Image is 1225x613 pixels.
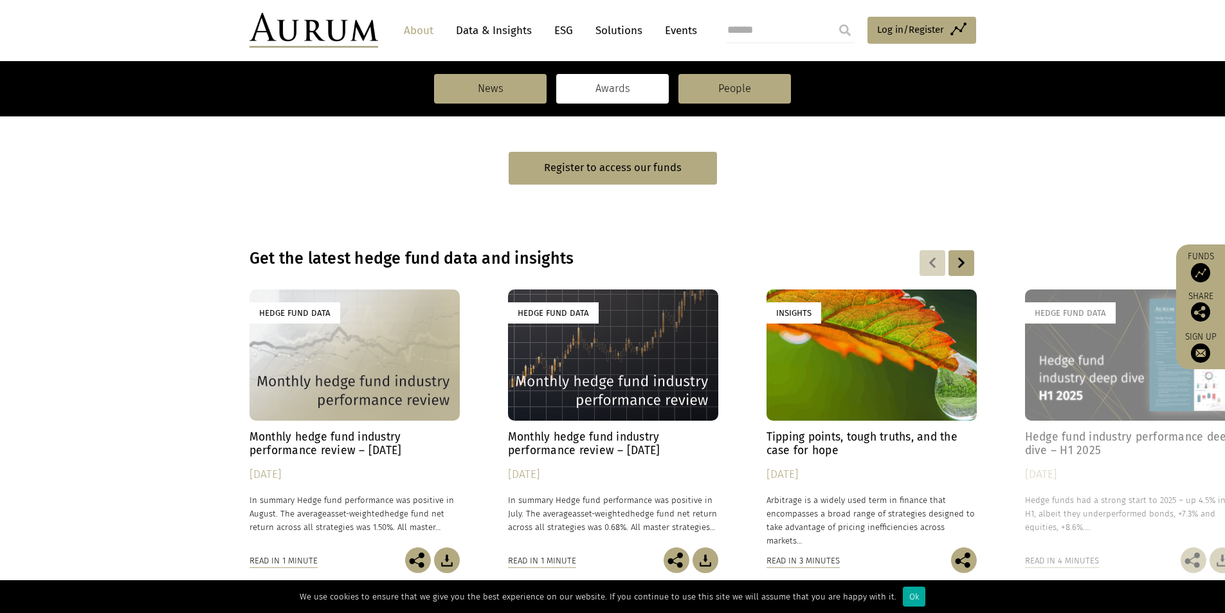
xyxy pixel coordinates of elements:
[434,74,547,104] a: News
[548,19,579,42] a: ESG
[250,289,460,547] a: Hedge Fund Data Monthly hedge fund industry performance review – [DATE] [DATE] In summary Hedge f...
[250,493,460,534] p: In summary Hedge fund performance was positive in August. The average hedge fund net return acros...
[1025,302,1116,324] div: Hedge Fund Data
[903,587,925,607] div: Ok
[767,302,821,324] div: Insights
[250,554,318,568] div: Read in 1 minute
[767,289,977,547] a: Insights Tipping points, tough truths, and the case for hope [DATE] Arbitrage is a widely used te...
[767,466,977,484] div: [DATE]
[1025,554,1099,568] div: Read in 4 minutes
[250,466,460,484] div: [DATE]
[405,547,431,573] img: Share this post
[1183,292,1219,322] div: Share
[250,430,460,457] h4: Monthly hedge fund industry performance review – [DATE]
[767,430,977,457] h4: Tipping points, tough truths, and the case for hope
[508,430,718,457] h4: Monthly hedge fund industry performance review – [DATE]
[1183,331,1219,363] a: Sign up
[572,509,630,518] span: asset-weighted
[250,249,810,268] h3: Get the latest hedge fund data and insights
[664,547,689,573] img: Share this post
[1181,547,1206,573] img: Share this post
[327,509,385,518] span: asset-weighted
[678,74,791,104] a: People
[951,547,977,573] img: Share this post
[877,22,944,37] span: Log in/Register
[1183,251,1219,282] a: Funds
[508,289,718,547] a: Hedge Fund Data Monthly hedge fund industry performance review – [DATE] [DATE] In summary Hedge f...
[693,547,718,573] img: Download Article
[767,493,977,548] p: Arbitrage is a widely used term in finance that encompasses a broad range of strategies designed ...
[1191,302,1210,322] img: Share this post
[508,493,718,534] p: In summary Hedge fund performance was positive in July. The average hedge fund net return across ...
[449,19,538,42] a: Data & Insights
[397,19,440,42] a: About
[1191,343,1210,363] img: Sign up to our newsletter
[556,74,669,104] a: Awards
[1191,263,1210,282] img: Access Funds
[767,554,840,568] div: Read in 3 minutes
[832,17,858,43] input: Submit
[250,302,340,324] div: Hedge Fund Data
[589,19,649,42] a: Solutions
[508,302,599,324] div: Hedge Fund Data
[509,152,717,185] a: Register to access our funds
[508,554,576,568] div: Read in 1 minute
[508,466,718,484] div: [DATE]
[867,17,976,44] a: Log in/Register
[658,19,697,42] a: Events
[434,547,460,573] img: Download Article
[250,13,378,48] img: Aurum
